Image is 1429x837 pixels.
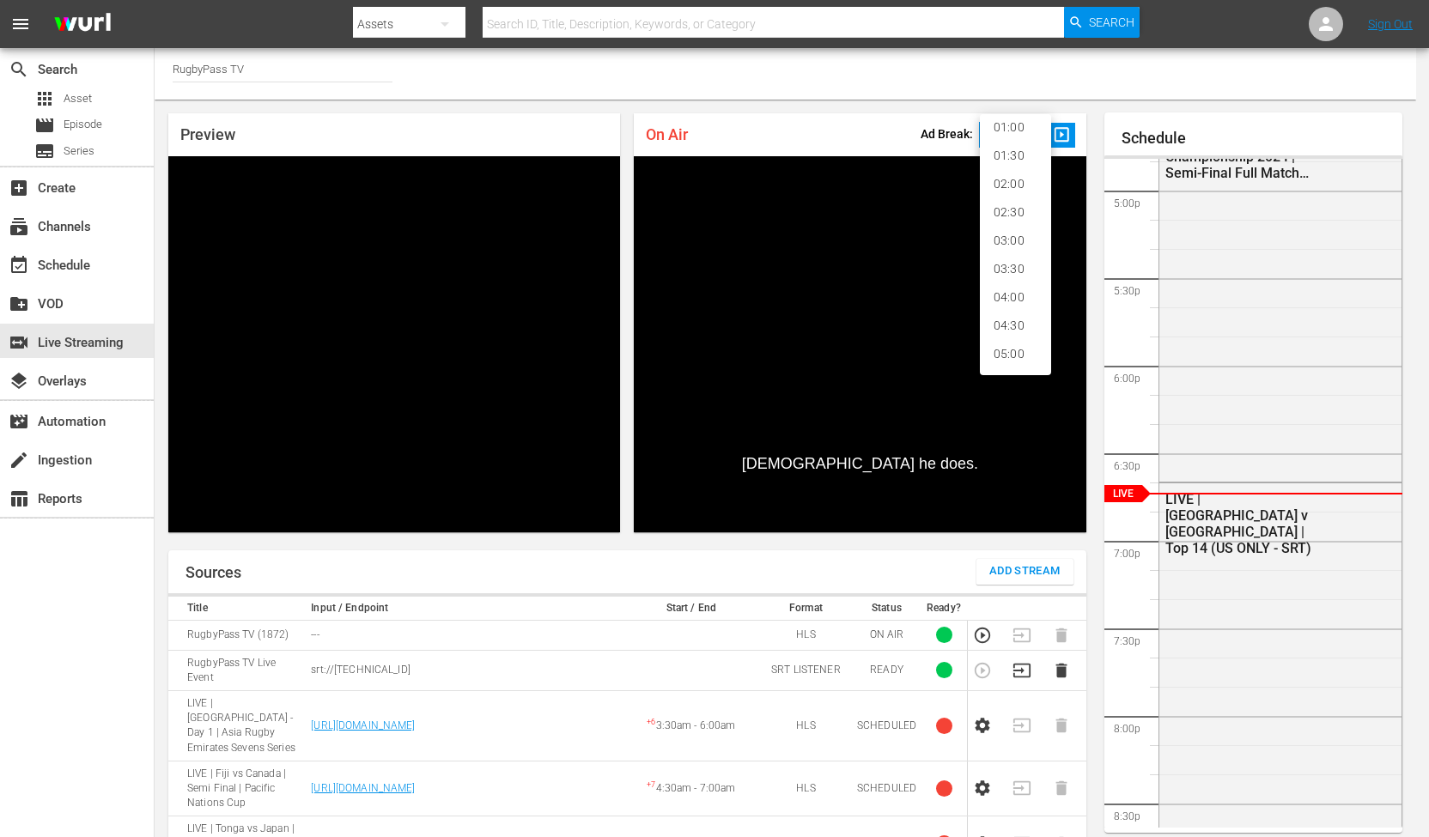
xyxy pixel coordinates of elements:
li: 02:30 [980,198,1051,227]
li: 04:00 [980,283,1051,312]
li: 03:00 [980,227,1051,255]
li: 01:00 [980,113,1051,142]
li: 03:30 [980,255,1051,283]
li: 01:30 [980,142,1051,170]
li: 02:00 [980,170,1051,198]
li: 04:30 [980,312,1051,340]
li: 05:00 [980,340,1051,368]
